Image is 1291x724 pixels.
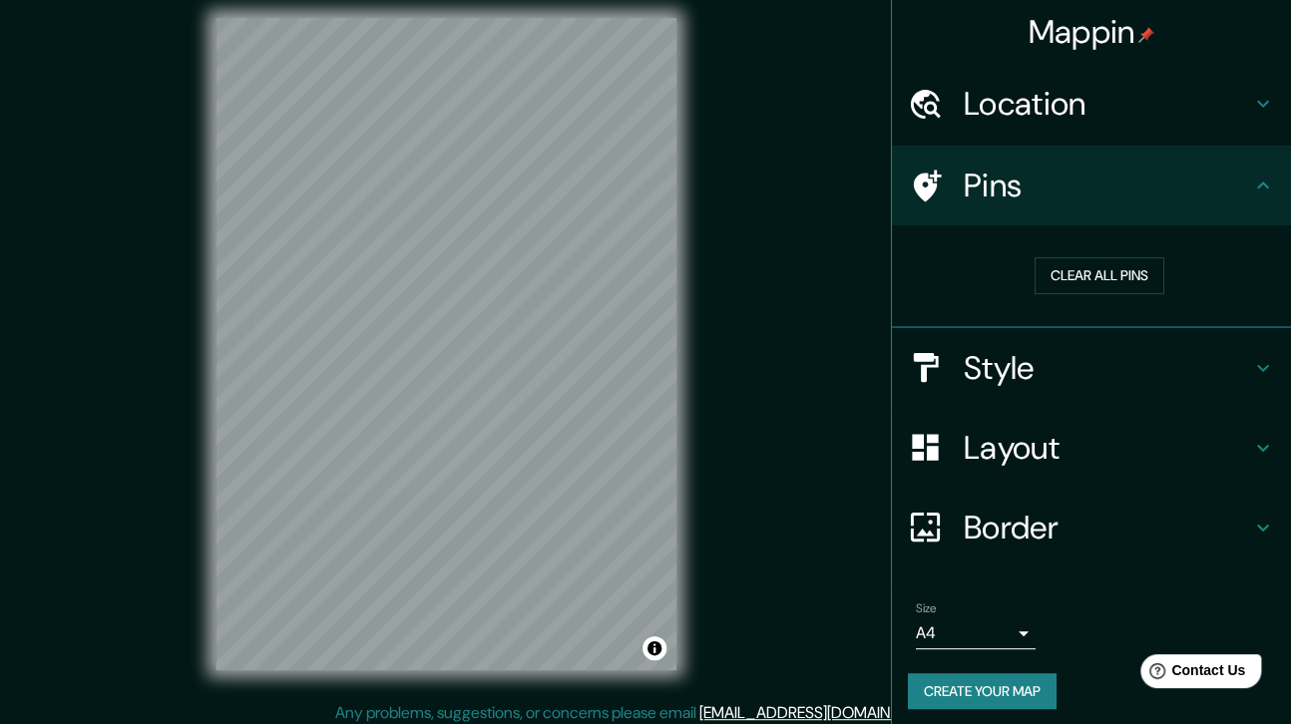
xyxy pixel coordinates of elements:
[892,64,1291,144] div: Location
[892,146,1291,225] div: Pins
[964,348,1251,388] h4: Style
[892,488,1291,567] div: Border
[892,328,1291,408] div: Style
[699,702,946,723] a: [EMAIL_ADDRESS][DOMAIN_NAME]
[1035,257,1164,294] button: Clear all pins
[964,84,1251,124] h4: Location
[916,617,1036,649] div: A4
[964,428,1251,468] h4: Layout
[1113,646,1269,702] iframe: Help widget launcher
[964,508,1251,547] h4: Border
[916,599,937,616] label: Size
[908,673,1057,710] button: Create your map
[643,636,666,660] button: Toggle attribution
[215,18,676,670] canvas: Map
[964,166,1251,205] h4: Pins
[1029,12,1155,52] h4: Mappin
[892,408,1291,488] div: Layout
[1138,27,1154,43] img: pin-icon.png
